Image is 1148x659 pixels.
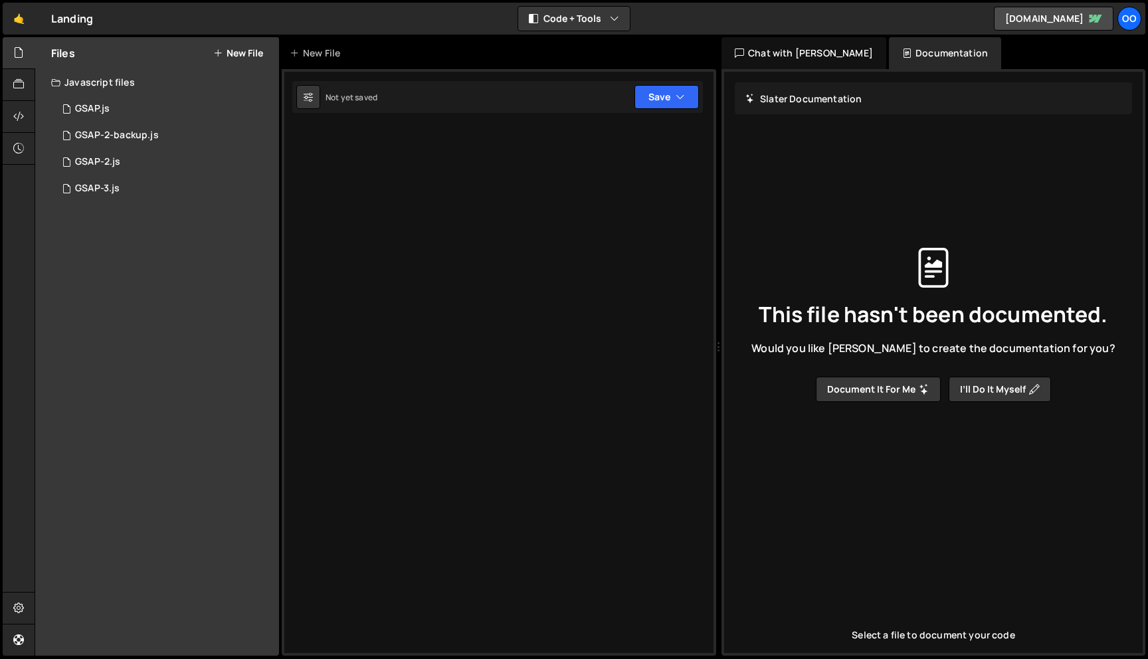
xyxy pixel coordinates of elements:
[721,37,886,69] div: Chat with [PERSON_NAME]
[213,48,263,58] button: New File
[634,85,699,109] button: Save
[816,377,941,402] button: Document it for me
[1117,7,1141,31] a: OO
[51,149,279,175] div: 15183/40971.js
[290,47,345,60] div: New File
[889,37,1001,69] div: Documentation
[326,92,377,103] div: Not yet saved
[51,11,93,27] div: Landing
[949,377,1051,402] button: I’ll do it myself
[51,122,279,149] div: 15183/42435.js
[75,183,120,195] div: GSAP-3.js
[35,69,279,96] div: Javascript files
[51,46,75,60] h2: Files
[75,156,120,168] div: GSAP-2.js
[759,304,1107,325] span: This file hasn't been documented.
[51,96,279,122] div: 15183/39805.js
[75,103,110,115] div: GSAP.js
[745,92,862,105] h2: Slater Documentation
[518,7,630,31] button: Code + Tools
[751,341,1115,355] span: Would you like [PERSON_NAME] to create the documentation for you?
[3,3,35,35] a: 🤙
[75,130,159,141] div: GSAP-2-backup.js
[994,7,1113,31] a: [DOMAIN_NAME]
[51,175,279,202] div: 15183/41658.js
